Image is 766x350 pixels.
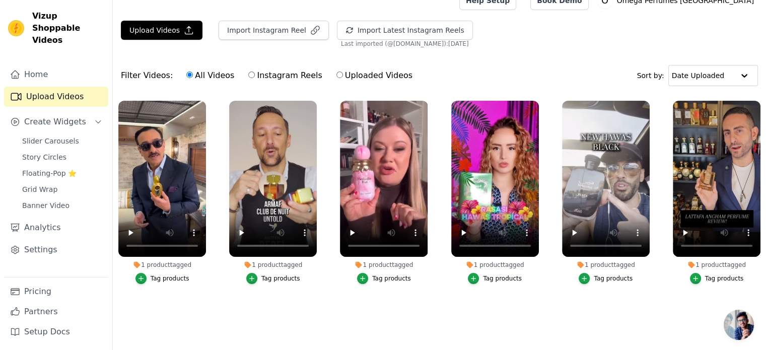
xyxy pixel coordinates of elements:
[246,273,300,284] button: Tag products
[248,69,322,82] label: Instagram Reels
[4,87,108,107] a: Upload Videos
[562,261,650,269] div: 1 product tagged
[336,69,413,82] label: Uploaded Videos
[24,116,86,128] span: Create Widgets
[340,261,428,269] div: 1 product tagged
[229,261,317,269] div: 1 product tagged
[4,218,108,238] a: Analytics
[468,273,522,284] button: Tag products
[22,152,66,162] span: Story Circles
[4,322,108,342] a: Setup Docs
[4,240,108,260] a: Settings
[483,274,522,283] div: Tag products
[16,198,108,213] a: Banner Video
[22,184,57,194] span: Grid Wrap
[121,64,418,87] div: Filter Videos:
[135,273,189,284] button: Tag products
[579,273,633,284] button: Tag products
[22,168,77,178] span: Floating-Pop ⭐
[705,274,744,283] div: Tag products
[594,274,633,283] div: Tag products
[673,261,760,269] div: 1 product tagged
[451,261,539,269] div: 1 product tagged
[261,274,300,283] div: Tag products
[32,10,104,46] span: Vizup Shoppable Videos
[22,136,79,146] span: Slider Carousels
[4,64,108,85] a: Home
[4,112,108,132] button: Create Widgets
[637,65,758,86] div: Sort by:
[16,182,108,196] a: Grid Wrap
[16,166,108,180] a: Floating-Pop ⭐
[118,261,206,269] div: 1 product tagged
[372,274,411,283] div: Tag products
[357,273,411,284] button: Tag products
[724,310,754,340] div: Open chat
[121,21,202,40] button: Upload Videos
[4,282,108,302] a: Pricing
[4,302,108,322] a: Partners
[8,20,24,36] img: Vizup
[337,21,473,40] button: Import Latest Instagram Reels
[186,69,235,82] label: All Videos
[336,72,343,78] input: Uploaded Videos
[151,274,189,283] div: Tag products
[690,273,744,284] button: Tag products
[16,150,108,164] a: Story Circles
[248,72,255,78] input: Instagram Reels
[22,200,69,211] span: Banner Video
[341,40,469,48] span: Last imported (@ [DOMAIN_NAME] ): [DATE]
[16,134,108,148] a: Slider Carousels
[219,21,329,40] button: Import Instagram Reel
[186,72,193,78] input: All Videos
